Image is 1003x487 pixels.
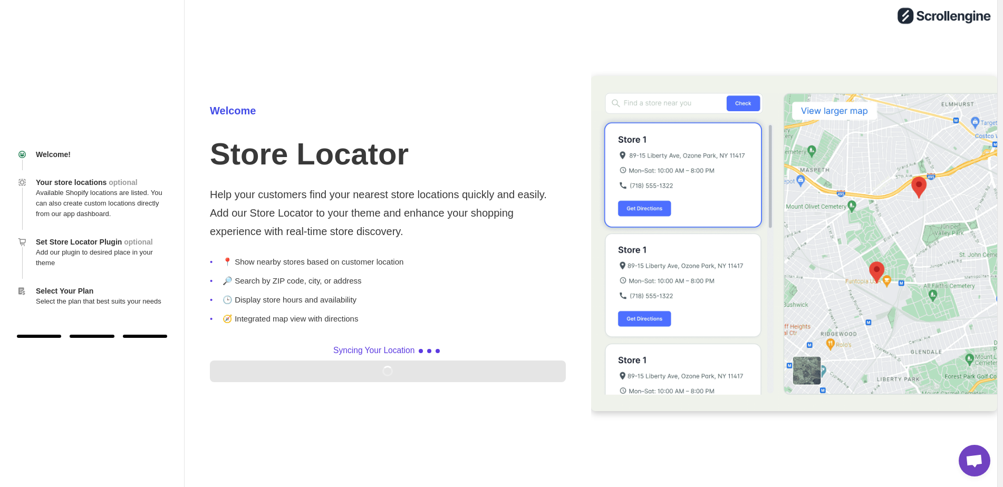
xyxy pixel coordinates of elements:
[36,296,161,307] p: Select the plan that best suits your needs
[210,257,566,267] li: 📍 Show nearby stores based on customer location
[210,361,566,382] button: Processing...
[210,186,566,241] p: Help your customers find your nearest store locations quickly and easily. Add our Store Locator t...
[210,295,566,305] li: 🕒 Display store hours and availability
[36,286,161,296] h4: Select Your Plan
[36,149,71,160] h4: Welcome!
[591,76,998,411] img: onboarding
[36,237,167,247] h4: Set Store Locator Plugin
[210,314,566,324] li: 🧭 Integrated map view with directions
[210,133,566,175] h1: Store Locator
[959,445,990,476] a: Open chat
[210,105,566,116] p: Welcome
[36,247,167,268] p: Add our plugin to desired place in your theme
[36,188,167,219] p: Available Shopify locations are listed. You can also create custom locations directly from our ap...
[333,345,414,356] span: Syncing Your Location
[210,276,566,286] li: 🔎 Search by ZIP code, city, or address
[124,238,152,246] span: optional
[36,177,167,188] h4: Your store locations
[109,178,137,187] span: optional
